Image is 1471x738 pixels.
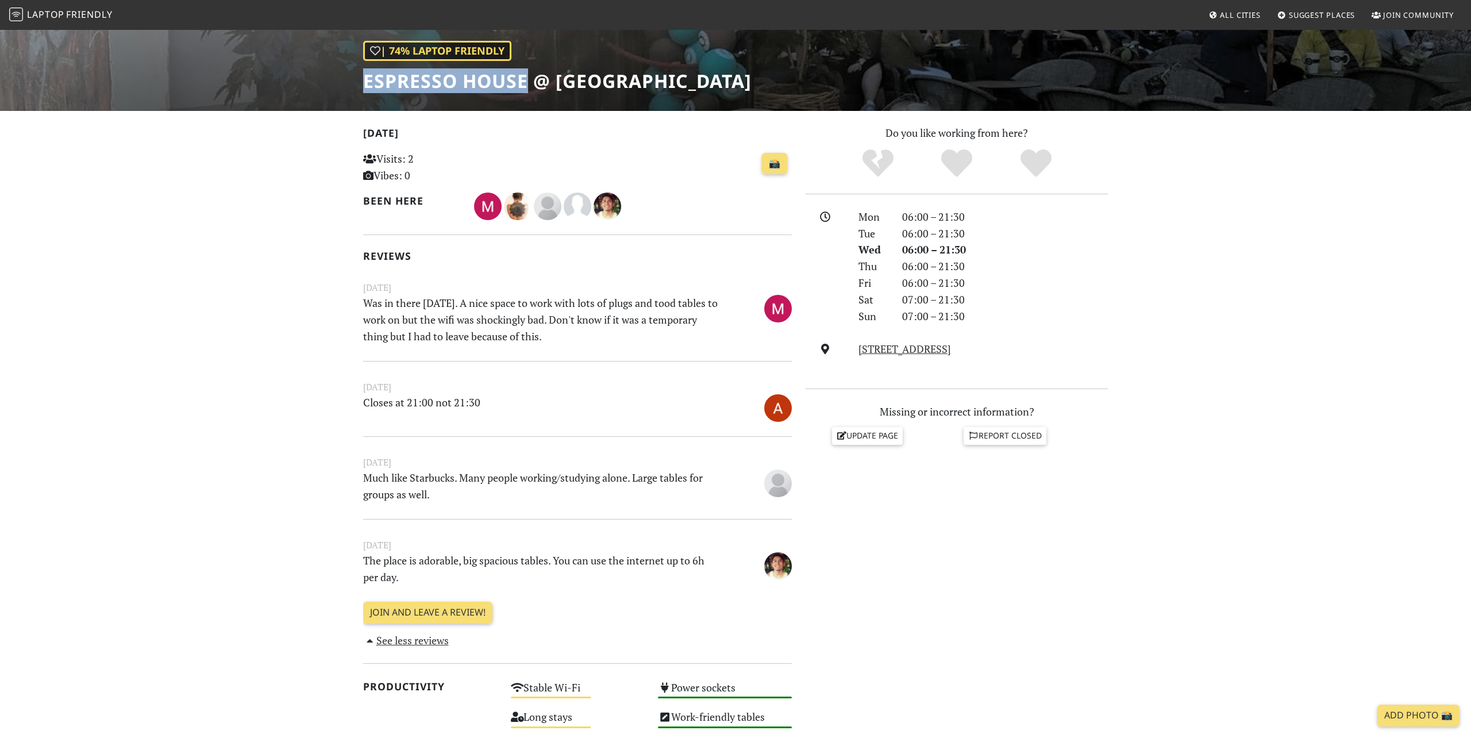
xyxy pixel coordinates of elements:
[806,125,1108,141] p: Do you like working from here?
[806,403,1108,420] p: Missing or incorrect information?
[996,148,1076,179] div: Definitely!
[764,475,792,489] span: Anonymous
[504,708,652,737] div: Long stays
[356,295,725,344] p: Was in there [DATE]. A nice space to work with lots of plugs and tood tables to work on but the w...
[764,558,792,572] span: Omar Lucas
[504,193,532,220] img: 3147-luana.jpg
[363,151,497,184] p: Visits: 2 Vibes: 0
[363,195,460,207] h2: Been here
[895,258,1115,275] div: 06:00 – 21:30
[852,225,895,242] div: Tue
[895,209,1115,225] div: 06:00 – 21:30
[764,552,792,580] img: 1314-omar.jpg
[764,470,792,497] img: blank-535327c66bd565773addf3077783bbfce4b00ec00e9fd257753287c682c7fa38.png
[1220,10,1261,20] span: All Cities
[474,198,504,212] span: Matthew Jonat
[564,193,591,220] img: 2247-magda.jpg
[363,127,792,144] h2: [DATE]
[764,394,792,422] img: 2557-ashley.jpg
[852,241,895,258] div: Wed
[764,399,792,413] span: Ashley Ruglys
[895,308,1115,325] div: 07:00 – 21:30
[9,5,113,25] a: LaptopFriendly LaptopFriendly
[363,633,449,647] a: See less reviews
[651,678,799,708] div: Power sockets
[9,7,23,21] img: LaptopFriendly
[356,552,725,586] p: The place is adorable, big spacious tables. You can use the internet up to 6h per day.
[363,41,511,61] div: | 74% Laptop Friendly
[356,380,799,394] small: [DATE]
[1377,705,1460,727] a: Add Photo 📸
[832,427,903,444] a: Update page
[564,198,594,212] span: Magda Magda
[1367,5,1458,25] a: Join Community
[895,225,1115,242] div: 06:00 – 21:30
[1204,5,1265,25] a: All Cities
[356,394,725,420] p: Closes at 21:00 not 21:30
[1383,10,1454,20] span: Join Community
[534,193,561,220] img: blank-535327c66bd565773addf3077783bbfce4b00ec00e9fd257753287c682c7fa38.png
[917,148,996,179] div: Yes
[356,470,725,503] p: Much like Starbucks. Many people working/studying alone. Large tables for groups as well.
[895,275,1115,291] div: 06:00 – 21:30
[852,291,895,308] div: Sat
[852,275,895,291] div: Fri
[504,198,534,212] span: Luana Laranjeira
[838,148,918,179] div: No
[27,8,64,21] span: Laptop
[66,8,112,21] span: Friendly
[852,258,895,275] div: Thu
[852,308,895,325] div: Sun
[356,280,799,295] small: [DATE]
[356,538,799,552] small: [DATE]
[1273,5,1360,25] a: Suggest Places
[651,708,799,737] div: Work-friendly tables
[964,427,1046,444] a: Report closed
[534,198,564,212] span: Ss Ss
[858,342,951,356] a: [STREET_ADDRESS]
[594,198,621,212] span: Omar Lucas
[363,70,752,92] h1: Espresso House @ [GEOGRAPHIC_DATA]
[594,193,621,220] img: 1314-omar.jpg
[895,241,1115,258] div: 06:00 – 21:30
[1289,10,1356,20] span: Suggest Places
[764,295,792,322] img: 5279-matthew.jpg
[764,300,792,314] span: Matthew Jonat
[762,153,787,175] a: 📸
[356,455,799,470] small: [DATE]
[895,291,1115,308] div: 07:00 – 21:30
[852,209,895,225] div: Mon
[363,681,497,693] h2: Productivity
[504,678,652,708] div: Stable Wi-Fi
[363,602,492,624] a: Join and leave a review!
[363,250,792,262] h2: Reviews
[474,193,502,220] img: 5279-matthew.jpg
